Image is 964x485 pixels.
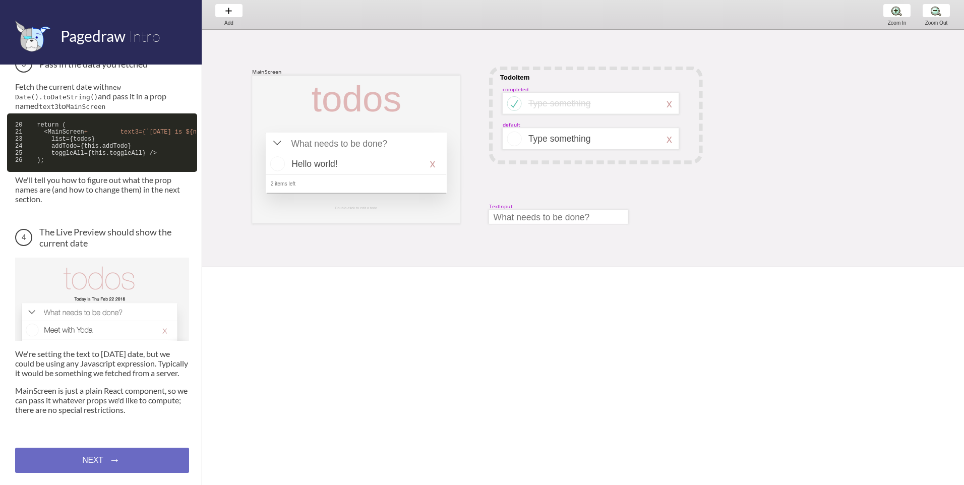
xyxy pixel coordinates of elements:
[891,6,902,16] img: zoom-plus.png
[667,133,672,145] div: x
[252,68,281,75] div: MainScreen
[129,27,160,45] span: Intro
[15,349,189,378] p: We're setting the text to [DATE] date, but we could be using any Javascript expression. Typically...
[931,6,941,16] img: zoom-minus.png
[15,226,189,249] h3: The Live Preview should show the current date
[15,258,189,341] img: screenshot of live preview with today's date
[667,97,672,110] div: x
[223,6,234,16] img: baseline-add-24px.svg
[82,456,103,465] span: NEXT
[15,386,189,414] p: MainScreen is just a plain React component, so we can pass it whatever props we'd like to compute...
[15,20,50,52] img: favicon.png
[878,20,916,26] div: Zoom In
[210,20,248,26] div: Add
[503,121,520,128] div: default
[39,103,58,110] code: text3
[15,82,189,110] p: Fetch the current date with and pass it in a prop named to
[489,203,513,210] div: TextInput
[15,448,189,473] a: NEXT→
[61,27,126,45] span: Pagedraw
[109,454,120,467] span: →
[84,129,295,136] span: + text3={`[DATE] is ${new Date().toDateString()}`}
[917,20,955,26] div: Zoom Out
[66,103,105,110] code: MainScreen
[503,86,529,93] div: completed
[15,175,189,204] p: We'll tell you how to figure out what the prop names are (and how to change them) in the next sec...
[7,113,197,172] code: 20 return ( 21 <MainScreen 22 itemsLeft={this.state.todos.filter((elem) => !elem.completed).lengt...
